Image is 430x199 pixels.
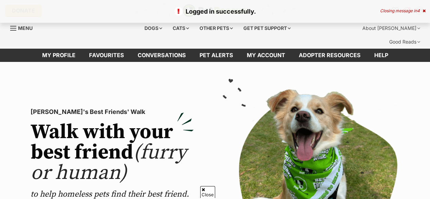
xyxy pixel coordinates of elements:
[82,49,131,62] a: Favourites
[200,186,215,198] span: Close
[35,49,82,62] a: My profile
[239,21,295,35] div: Get pet support
[10,21,37,34] a: Menu
[358,21,425,35] div: About [PERSON_NAME]
[193,49,240,62] a: Pet alerts
[240,49,292,62] a: My account
[31,140,187,186] span: (furry or human)
[31,122,194,183] h2: Walk with your best friend
[168,21,194,35] div: Cats
[195,21,238,35] div: Other pets
[31,107,194,117] p: [PERSON_NAME]'s Best Friends' Walk
[367,49,395,62] a: Help
[292,49,367,62] a: Adopter resources
[131,49,193,62] a: conversations
[18,25,33,31] span: Menu
[140,21,167,35] div: Dogs
[384,35,425,49] div: Good Reads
